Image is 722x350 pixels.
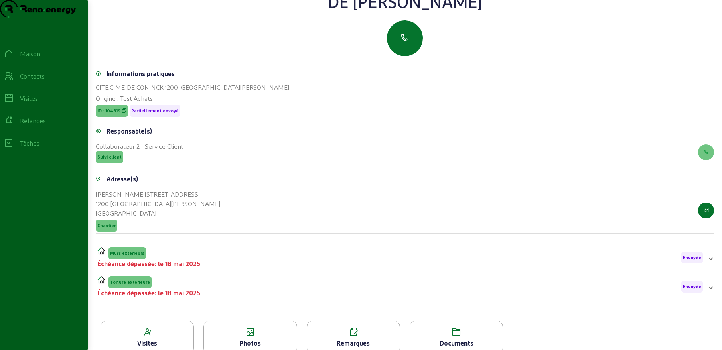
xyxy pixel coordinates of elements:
[96,190,200,198] font: [PERSON_NAME][STREET_ADDRESS]
[683,284,701,289] font: Envoyée
[97,246,105,254] img: CIME
[96,94,153,102] font: Origine : Test Achats
[96,246,714,269] mat-expansion-panel-header: CIMEMurs extérieursÉchéance dépassée: le 18 mai 2025Envoyée
[96,83,289,91] font: CITE,CIME-DE CONINCK-1200 [GEOGRAPHIC_DATA][PERSON_NAME]
[97,108,120,113] font: ID : 104819
[107,175,138,183] font: Adresse(s)
[20,117,46,124] font: Relances
[131,108,179,113] font: Partiellement envoyé
[96,275,714,298] mat-expansion-panel-header: CITERToiture extérieureÉchéance dépassée: le 18 mai 2025Envoyée
[96,200,220,207] font: 1200 [GEOGRAPHIC_DATA][PERSON_NAME]
[96,142,183,150] font: Collaborateur 2 - Service Client
[337,339,370,347] font: Remarques
[97,289,200,297] font: Échéance dépassée: le 18 mai 2025
[137,339,157,347] font: Visites
[97,260,200,267] font: Échéance dépassée: le 18 mai 2025
[97,223,116,228] font: Chantier
[107,70,175,77] font: Informations pratiques
[20,94,38,102] font: Visites
[110,279,150,285] font: Toiture extérieure
[20,50,40,57] font: Maison
[97,275,105,283] img: CITER
[107,127,152,135] font: Responsable(s)
[96,209,156,217] font: [GEOGRAPHIC_DATA]
[110,250,144,256] font: Murs extérieurs
[97,154,122,159] font: Suivi client
[440,339,473,347] font: Documents
[20,72,45,80] font: Contacts
[239,339,261,347] font: Photos
[683,255,701,260] font: Envoyée
[20,139,39,147] font: Tâches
